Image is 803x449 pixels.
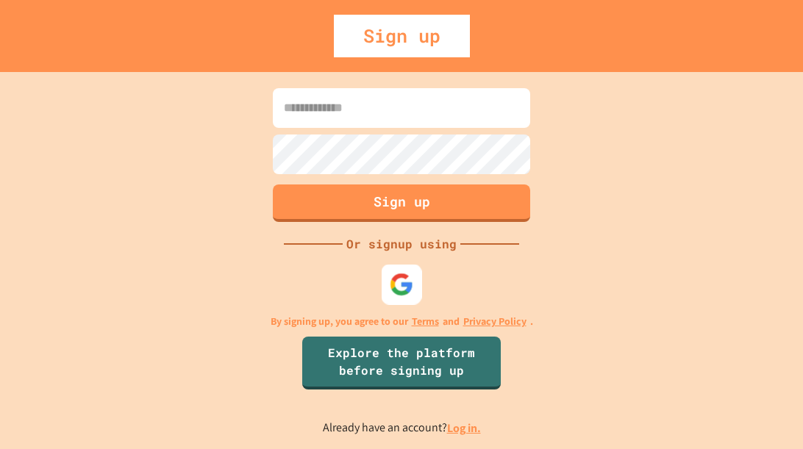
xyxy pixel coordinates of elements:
button: Sign up [273,184,530,222]
div: Or signup using [343,235,460,253]
a: Explore the platform before signing up [302,337,501,389]
a: Log in. [447,420,481,436]
p: By signing up, you agree to our and . [271,314,533,329]
div: Sign up [334,15,470,57]
a: Terms [412,314,439,329]
img: google-icon.svg [390,272,414,296]
p: Already have an account? [323,419,481,437]
a: Privacy Policy [463,314,527,329]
